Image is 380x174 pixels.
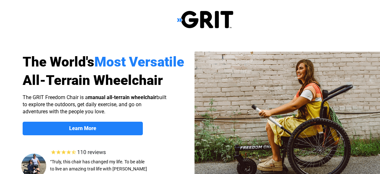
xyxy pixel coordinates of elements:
strong: manual all-terrain wheelchair [88,94,156,100]
span: The World's [23,54,94,70]
span: Most Versatile [94,54,184,70]
a: Learn More [23,122,143,135]
span: The GRIT Freedom Chair is a built to explore the outdoors, get daily exercise, and go on adventur... [23,94,166,115]
strong: Learn More [69,125,96,131]
span: All-Terrain Wheelchair [23,72,163,88]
